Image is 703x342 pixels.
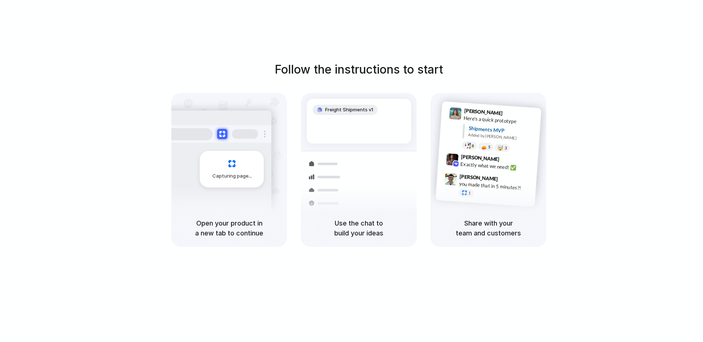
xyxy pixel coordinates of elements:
[500,176,515,185] span: 9:47 AM
[275,61,443,78] h1: Follow the instructions to start
[459,180,532,193] div: you made that in 5 minutes?!
[461,153,499,163] span: [PERSON_NAME]
[464,114,537,127] div: Here's a quick prototype
[460,172,498,183] span: [PERSON_NAME]
[488,145,491,149] span: 5
[468,191,471,195] span: 1
[505,146,507,150] span: 3
[460,160,533,173] div: Exactly what we need! ✅
[325,106,373,114] span: Freight Shipments v1
[468,124,536,137] div: Shipments MVP
[498,145,504,150] div: 🤯
[310,218,408,238] h5: Use the chat to build your ideas
[505,110,520,119] span: 9:41 AM
[502,156,517,165] span: 9:42 AM
[472,144,474,148] span: 8
[212,172,253,180] span: Capturing page
[180,218,278,238] h5: Open your product in a new tab to continue
[468,132,535,142] div: Added by [PERSON_NAME]
[439,218,538,238] h5: Share with your team and customers
[464,107,503,117] span: [PERSON_NAME]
